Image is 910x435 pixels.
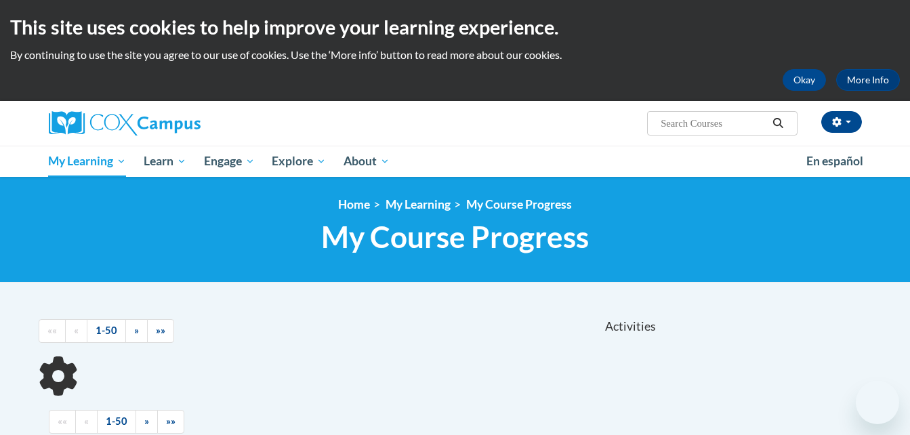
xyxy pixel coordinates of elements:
a: Next [125,319,148,343]
span: Explore [272,153,326,169]
button: Okay [783,69,826,91]
a: My Course Progress [466,197,572,211]
button: Account Settings [821,111,862,133]
a: More Info [836,69,900,91]
input: Search Courses [659,115,768,131]
span: «« [47,325,57,336]
a: End [157,410,184,434]
span: » [134,325,139,336]
a: Engage [195,146,264,177]
span: « [84,415,89,427]
span: My Course Progress [321,219,589,255]
a: My Learning [40,146,136,177]
span: «« [58,415,67,427]
span: En español [806,154,863,168]
a: End [147,319,174,343]
a: En español [798,147,872,175]
a: Cox Campus [49,111,306,136]
a: About [335,146,398,177]
span: Engage [204,153,255,169]
a: 1-50 [87,319,126,343]
span: About [344,153,390,169]
h2: This site uses cookies to help improve your learning experience. [10,14,900,41]
span: »» [156,325,165,336]
a: Begining [39,319,66,343]
img: Cox Campus [49,111,201,136]
a: My Learning [386,197,451,211]
span: Learn [144,153,186,169]
iframe: Button to launch messaging window [856,381,899,424]
a: Previous [65,319,87,343]
span: « [74,325,79,336]
a: Home [338,197,370,211]
a: Previous [75,410,98,434]
a: Next [136,410,158,434]
span: »» [166,415,175,427]
p: By continuing to use the site you agree to our use of cookies. Use the ‘More info’ button to read... [10,47,900,62]
div: Main menu [28,146,882,177]
a: Learn [135,146,195,177]
span: Activities [605,319,656,334]
a: Explore [263,146,335,177]
button: Search [768,115,788,131]
a: 1-50 [97,410,136,434]
a: Begining [49,410,76,434]
span: My Learning [48,153,126,169]
span: » [144,415,149,427]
